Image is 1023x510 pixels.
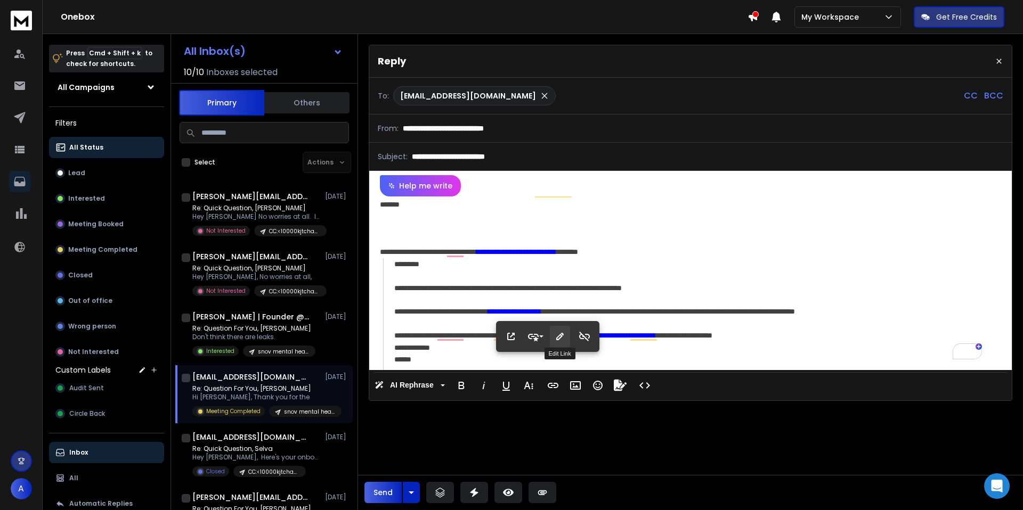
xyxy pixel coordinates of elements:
[378,91,389,101] p: To:
[192,191,310,202] h1: [PERSON_NAME][EMAIL_ADDRESS][DOMAIN_NAME]
[269,287,320,295] p: CC:<10000kjtchable(444)[DATE]
[269,227,320,235] p: CC:<10000kjtchable(444)[DATE]
[206,287,246,295] p: Not Interested
[68,322,116,331] p: Wrong person
[49,188,164,209] button: Interested
[369,196,1001,370] div: To enrich screen reader interactions, please activate Accessibility in Grammarly extension settings
[192,333,315,341] p: Don't think there are leaks.
[192,264,320,273] p: Re: Quick Question, [PERSON_NAME]
[49,137,164,158] button: All Status
[258,348,309,356] p: snov mental health tech
[964,89,978,102] p: CC
[192,445,320,453] p: Re: Quick Question, Selva
[588,375,608,396] button: Emoticons
[66,48,152,69] p: Press to check for shortcuts.
[61,11,748,23] h1: Onebox
[192,204,320,212] p: Re: Quick Question, [PERSON_NAME]
[325,312,349,321] p: [DATE]
[325,192,349,201] p: [DATE]
[49,290,164,311] button: Out of office
[565,375,586,396] button: Insert Image (⌘P)
[501,326,521,347] button: Open Link
[49,403,164,424] button: Circle Back
[380,175,461,196] button: Help me write
[55,365,111,375] h3: Custom Labels
[49,341,164,363] button: Not Interested
[984,473,1010,499] div: Open Intercom Messenger
[192,212,320,221] p: Hey [PERSON_NAME] No worries at all. I’ve
[68,220,124,228] p: Meeting Booked
[69,448,88,457] p: Inbox
[206,66,278,79] h3: Inboxes selected
[388,381,436,390] span: AI Rephrase
[610,375,630,396] button: Signature
[184,46,246,56] h1: All Inbox(s)
[192,324,315,333] p: Re: Question For You, [PERSON_NAME]
[635,375,655,396] button: Code View
[49,265,164,286] button: Closed
[372,375,447,396] button: AI Rephrase
[68,245,137,254] p: Meeting Completed
[68,194,105,203] p: Interested
[192,432,310,442] h1: [EMAIL_ADDRESS][DOMAIN_NAME]
[69,384,104,392] span: Audit Sent
[248,468,299,476] p: CC:<10000kjtchable(444)[DATE]
[496,375,516,396] button: Underline (⌘U)
[49,467,164,489] button: All
[69,499,133,508] p: Automatic Replies
[378,151,408,162] p: Subject:
[264,91,350,114] button: Others
[518,375,539,396] button: More Text
[206,467,225,475] p: Closed
[11,478,32,499] button: A
[68,348,119,356] p: Not Interested
[192,492,310,503] h1: [PERSON_NAME][EMAIL_ADDRESS][DOMAIN_NAME]
[68,169,85,177] p: Lead
[184,66,204,79] span: 10 / 10
[364,482,402,503] button: Send
[325,373,349,381] p: [DATE]
[194,158,215,167] label: Select
[87,47,142,59] span: Cmd + Shift + k
[914,6,1004,28] button: Get Free Credits
[49,239,164,260] button: Meeting Completed
[69,474,78,482] p: All
[49,213,164,235] button: Meeting Booked
[68,297,112,305] p: Out of office
[206,407,261,415] p: Meeting Completed
[192,393,320,401] p: Hi [PERSON_NAME], Thank you for the
[936,12,997,22] p: Get Free Credits
[325,252,349,261] p: [DATE]
[58,82,115,93] h1: All Campaigns
[206,227,246,235] p: Not Interested
[984,89,1003,102] p: BCC
[69,143,103,152] p: All Status
[284,408,335,416] p: snov mental health tech
[474,375,494,396] button: Italic (⌘I)
[175,40,351,62] button: All Inbox(s)
[451,375,472,396] button: Bold (⌘B)
[69,409,105,418] span: Circle Back
[192,311,310,322] h1: [PERSON_NAME] | Founder @ Neuro Notion
[179,90,264,116] button: Primary
[49,116,164,130] h3: Filters
[543,375,563,396] button: Insert Link (⌘K)
[49,377,164,399] button: Audit Sent
[192,453,320,462] p: Hey [PERSON_NAME], Here's your onboarding dashboard [[URL][DOMAIN_NAME]] with a
[206,347,234,355] p: Interested
[49,162,164,184] button: Lead
[378,54,406,69] p: Reply
[192,251,310,262] h1: [PERSON_NAME][EMAIL_ADDRESS][DOMAIN_NAME]
[325,493,349,501] p: [DATE]
[192,384,320,393] p: Re: Question For You, [PERSON_NAME]
[49,77,164,98] button: All Campaigns
[192,273,320,281] p: Hey [PERSON_NAME], No worries at all,
[325,433,349,441] p: [DATE]
[801,12,863,22] p: My Workspace
[192,372,310,382] h1: [EMAIL_ADDRESS][DOMAIN_NAME]
[400,91,536,101] p: [EMAIL_ADDRESS][DOMAIN_NAME]
[49,316,164,337] button: Wrong person
[11,11,32,30] img: logo
[49,442,164,463] button: Inbox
